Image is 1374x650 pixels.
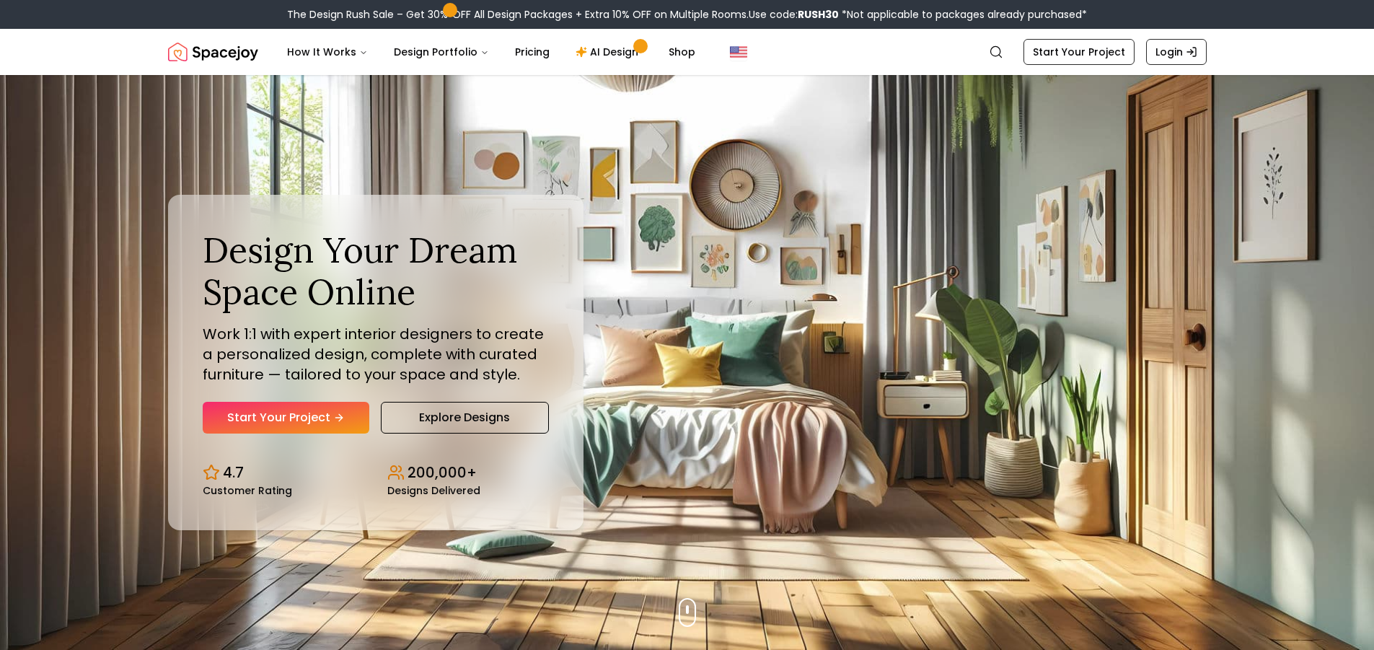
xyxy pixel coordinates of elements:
[381,402,549,434] a: Explore Designs
[1023,39,1135,65] a: Start Your Project
[408,462,477,483] p: 200,000+
[168,38,258,66] a: Spacejoy
[387,486,480,496] small: Designs Delivered
[730,43,747,61] img: United States
[564,38,654,66] a: AI Design
[203,324,549,385] p: Work 1:1 with expert interior designers to create a personalized design, complete with curated fu...
[287,7,1087,22] div: The Design Rush Sale – Get 30% OFF All Design Packages + Extra 10% OFF on Multiple Rooms.
[749,7,839,22] span: Use code:
[203,486,292,496] small: Customer Rating
[203,229,549,312] h1: Design Your Dream Space Online
[276,38,379,66] button: How It Works
[168,29,1207,75] nav: Global
[839,7,1087,22] span: *Not applicable to packages already purchased*
[382,38,501,66] button: Design Portfolio
[798,7,839,22] b: RUSH30
[276,38,707,66] nav: Main
[1146,39,1207,65] a: Login
[223,462,244,483] p: 4.7
[168,38,258,66] img: Spacejoy Logo
[657,38,707,66] a: Shop
[203,402,369,434] a: Start Your Project
[503,38,561,66] a: Pricing
[203,451,549,496] div: Design stats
